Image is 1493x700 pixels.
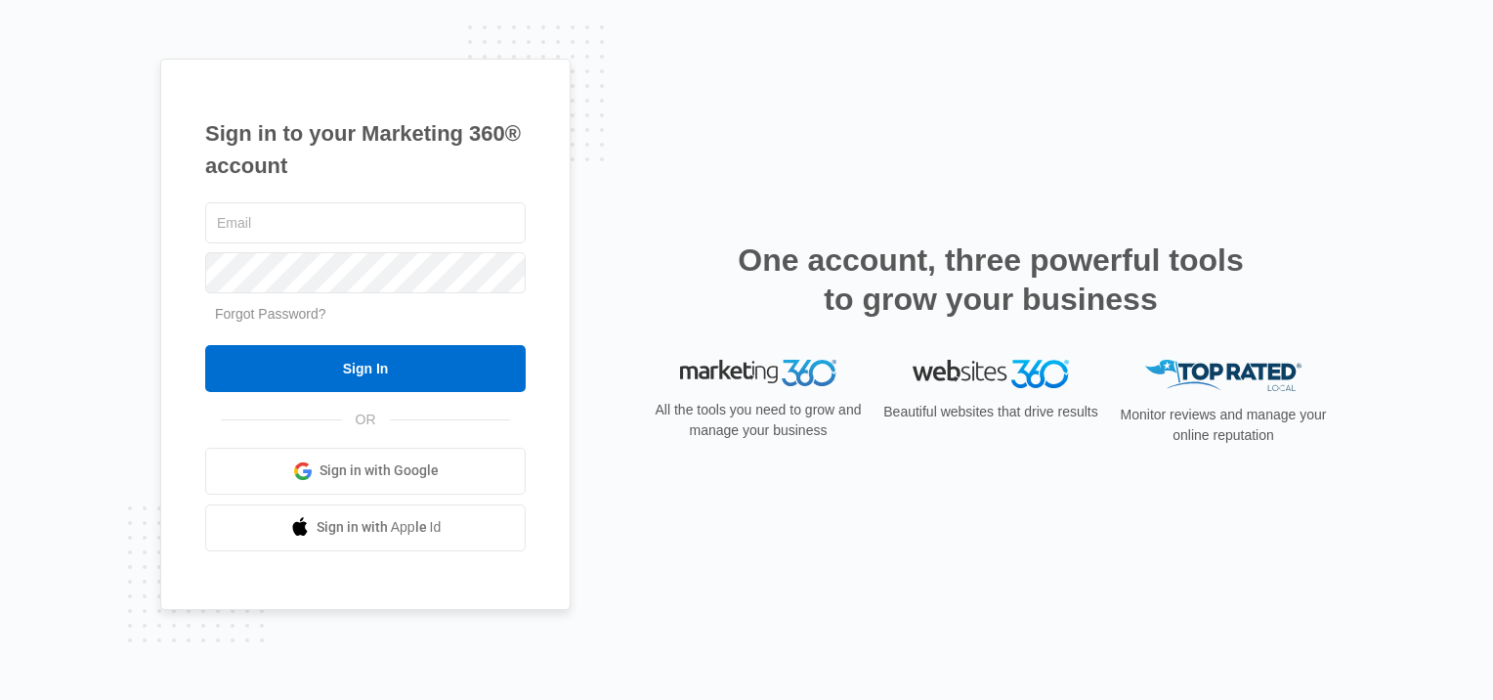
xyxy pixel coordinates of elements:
h2: One account, three powerful tools to grow your business [732,241,1250,319]
a: Forgot Password? [215,306,326,322]
span: Sign in with Apple Id [317,517,442,538]
img: Top Rated Local [1145,360,1301,392]
h1: Sign in to your Marketing 360® account [205,117,526,182]
img: Marketing 360 [680,360,836,387]
span: OR [342,410,390,430]
input: Email [205,202,526,243]
img: Websites 360 [913,360,1069,388]
a: Sign in with Google [205,448,526,495]
span: Sign in with Google [320,460,439,481]
p: Monitor reviews and manage your online reputation [1114,405,1333,446]
input: Sign In [205,345,526,392]
p: Beautiful websites that drive results [881,402,1100,422]
p: All the tools you need to grow and manage your business [649,400,868,441]
a: Sign in with Apple Id [205,504,526,551]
